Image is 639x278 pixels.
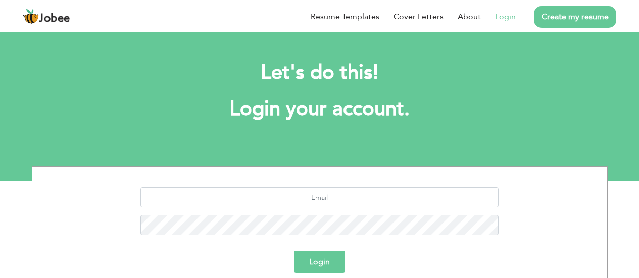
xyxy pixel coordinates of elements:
input: Email [140,187,499,207]
a: About [458,11,481,23]
a: Login [495,11,516,23]
h1: Login your account. [47,96,593,122]
span: Jobee [39,13,70,24]
a: Jobee [23,9,70,25]
a: Cover Letters [394,11,444,23]
img: jobee.io [23,9,39,25]
a: Create my resume [534,6,616,28]
a: Resume Templates [311,11,379,23]
h2: Let's do this! [47,60,593,86]
button: Login [294,251,345,273]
